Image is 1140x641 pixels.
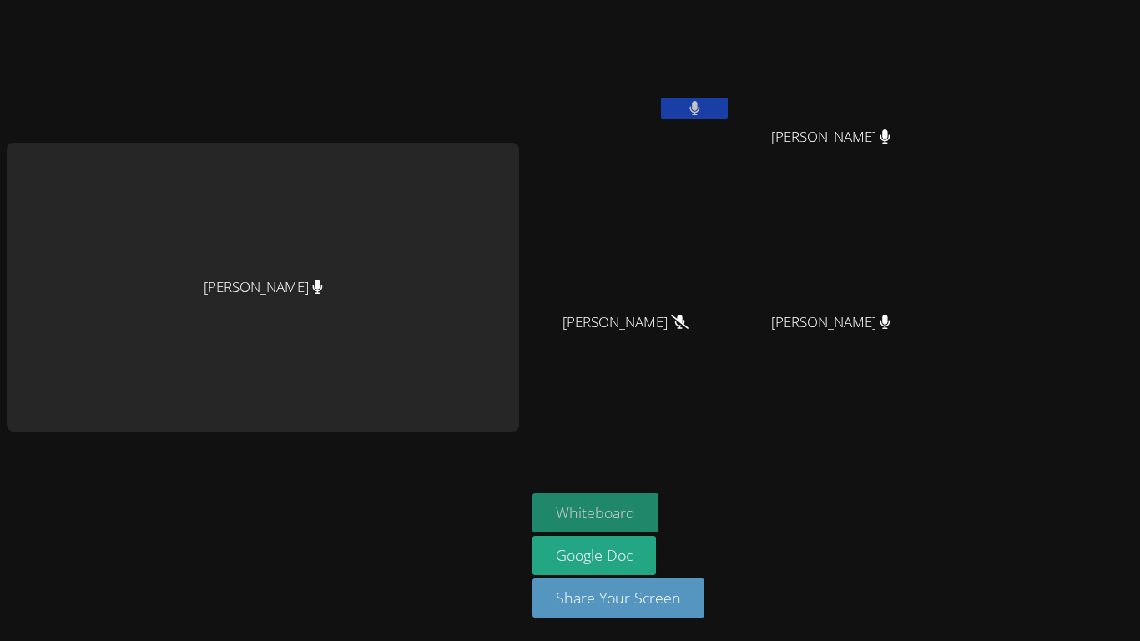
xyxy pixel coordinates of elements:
button: Share Your Screen [532,578,704,618]
div: [PERSON_NAME] [7,143,519,432]
button: Whiteboard [532,493,658,532]
span: [PERSON_NAME] [771,310,890,335]
span: [PERSON_NAME] [771,125,890,149]
span: [PERSON_NAME] [562,310,689,335]
a: Google Doc [532,536,656,575]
